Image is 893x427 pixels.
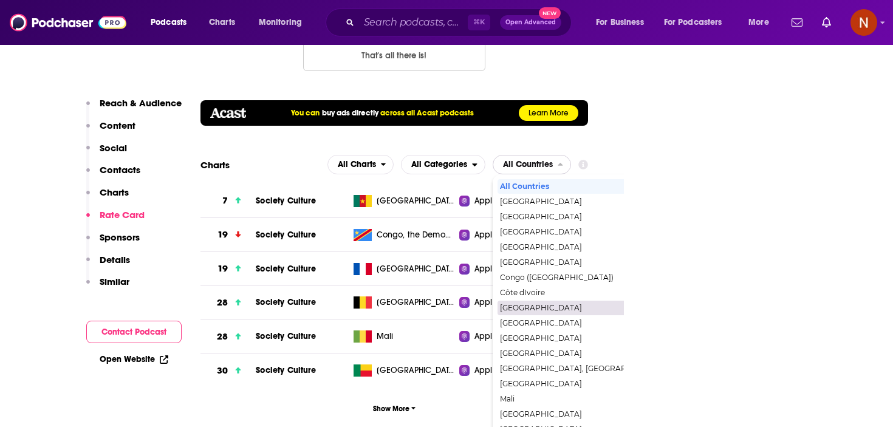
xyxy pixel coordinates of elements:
h3: 28 [217,296,228,310]
a: Apple [459,330,521,343]
a: Charts [201,13,242,32]
a: Learn More [519,105,578,121]
button: Nothing here. [303,38,485,71]
span: [GEOGRAPHIC_DATA] [500,228,668,236]
span: [GEOGRAPHIC_DATA] [500,259,668,266]
button: Show profile menu [850,9,877,36]
span: Apple [474,296,498,309]
div: Madagascar [498,377,671,391]
h3: 28 [217,330,228,344]
span: Monitoring [259,14,302,31]
p: Content [100,120,135,131]
a: [GEOGRAPHIC_DATA] [349,195,460,207]
span: Congo, the Democratic Republic of the [377,229,456,241]
div: Gabon [498,316,671,330]
img: Podchaser - Follow, Share and Rate Podcasts [10,11,126,34]
p: Similar [100,276,129,287]
div: Cameroon [498,240,671,254]
a: Apple [459,195,521,207]
a: Apple [459,229,521,241]
a: Show notifications dropdown [817,12,836,33]
button: open menu [142,13,202,32]
div: Macedonia, Republic of [498,361,671,376]
a: 28 [200,286,256,319]
div: Congo [498,255,671,270]
span: Society Culture [256,230,316,240]
span: New [539,7,561,19]
a: Society Culture [256,365,316,375]
button: open menu [250,13,318,32]
a: Apple [459,364,521,377]
p: Social [100,142,127,154]
a: Society Culture [256,297,316,307]
span: All Charts [338,160,376,169]
h2: Charts [200,159,230,171]
span: [GEOGRAPHIC_DATA] [500,335,668,342]
h3: 19 [217,228,228,242]
button: open menu [656,13,740,32]
span: Logged in as AdelNBM [850,9,877,36]
button: open menu [740,13,784,32]
button: Show More [200,397,588,420]
div: Algeria [498,194,671,209]
button: Contacts [86,164,140,186]
span: Apple [474,330,498,343]
button: open menu [401,155,485,174]
a: buy ads directly [322,108,378,118]
img: User Profile [850,9,877,36]
a: Mali [349,330,460,343]
div: Mauritania [498,407,671,422]
div: Lebanon [498,331,671,346]
span: France [377,263,456,275]
a: 28 [200,320,256,354]
p: Contacts [100,164,140,176]
a: [GEOGRAPHIC_DATA] [349,263,460,275]
h3: 7 [222,194,228,208]
button: Sponsors [86,231,140,254]
span: [GEOGRAPHIC_DATA] [500,304,668,312]
button: Open AdvancedNew [500,15,561,30]
span: Open Advanced [505,19,556,26]
div: Search podcasts, credits, & more... [337,9,583,36]
a: Society Culture [256,264,316,274]
a: Society Culture [256,331,316,341]
button: Contact Podcast [86,321,182,343]
button: Social [86,142,127,165]
h2: Countries [493,155,571,174]
img: acastlogo [210,108,246,118]
button: close menu [493,155,571,174]
div: Benin [498,225,671,239]
a: Society Culture [256,196,316,206]
a: 7 [200,184,256,217]
h3: 30 [217,364,228,378]
span: All Countries [503,160,553,169]
p: Charts [100,186,129,198]
div: Côte dIvoire [498,285,671,300]
span: [GEOGRAPHIC_DATA] [500,244,668,251]
div: France [498,301,671,315]
span: Belgium [377,296,456,309]
span: Cameroon [377,195,456,207]
span: Apple [474,195,498,207]
div: Mali [498,392,671,406]
button: Reach & Audience [86,97,182,120]
button: Rate Card [86,209,145,231]
a: Apple [459,296,521,309]
button: Content [86,120,135,142]
p: Sponsors [100,231,140,243]
p: Rate Card [100,209,145,220]
span: Benin [377,364,456,377]
span: For Podcasters [664,14,722,31]
a: 19 [200,252,256,285]
span: ⌘ K [468,15,490,30]
span: Mali [377,330,394,343]
p: Reach & Audience [100,97,182,109]
div: Belgium [498,210,671,224]
span: [GEOGRAPHIC_DATA], [GEOGRAPHIC_DATA] [500,365,668,372]
span: Charts [209,14,235,31]
span: [GEOGRAPHIC_DATA] [500,350,668,357]
h5: You can across all Acast podcasts [291,108,473,118]
span: All Categories [411,160,467,169]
